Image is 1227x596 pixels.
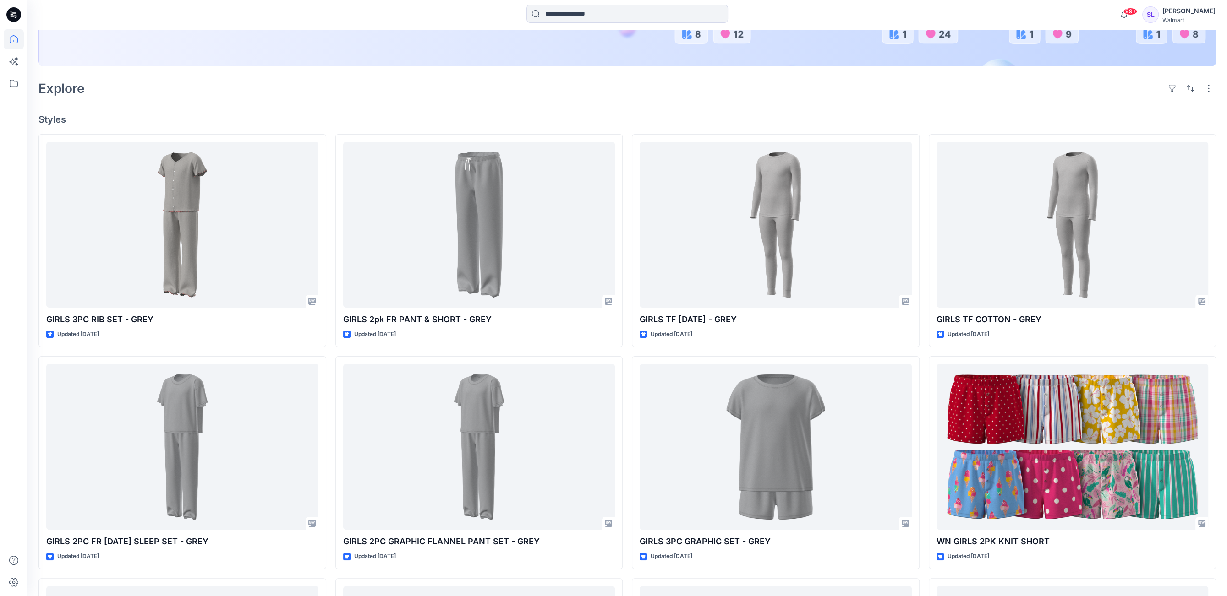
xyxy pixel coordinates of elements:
[948,552,989,561] p: Updated [DATE]
[640,364,912,530] a: GIRLS 3PC GRAPHIC SET - GREY
[343,364,615,530] a: GIRLS 2PC GRAPHIC FLANNEL PANT SET - GREY
[57,552,99,561] p: Updated [DATE]
[46,142,318,308] a: GIRLS 3PC RIB SET - GREY
[46,313,318,326] p: GIRLS 3PC RIB SET - GREY
[343,142,615,308] a: GIRLS 2pk FR PANT & SHORT - GREY
[343,313,615,326] p: GIRLS 2pk FR PANT & SHORT - GREY
[937,142,1209,308] a: GIRLS TF COTTON - GREY
[651,552,692,561] p: Updated [DATE]
[1162,16,1216,23] div: Walmart
[640,142,912,308] a: GIRLS TF HALLOWEEN - GREY
[937,313,1209,326] p: GIRLS TF COTTON - GREY
[937,364,1209,530] a: WN GIRLS 2PK KNIT SHORT
[1162,5,1216,16] div: [PERSON_NAME]
[57,330,99,339] p: Updated [DATE]
[651,330,692,339] p: Updated [DATE]
[46,535,318,548] p: GIRLS 2PC FR [DATE] SLEEP SET - GREY
[354,552,396,561] p: Updated [DATE]
[354,330,396,339] p: Updated [DATE]
[948,330,989,339] p: Updated [DATE]
[343,535,615,548] p: GIRLS 2PC GRAPHIC FLANNEL PANT SET - GREY
[38,81,85,96] h2: Explore
[38,114,1216,125] h4: Styles
[46,364,318,530] a: GIRLS 2PC FR HALLOWEEN SLEEP SET - GREY
[640,313,912,326] p: GIRLS TF [DATE] - GREY
[1123,8,1137,15] span: 99+
[937,535,1209,548] p: WN GIRLS 2PK KNIT SHORT
[1142,6,1159,23] div: SL
[640,535,912,548] p: GIRLS 3PC GRAPHIC SET - GREY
